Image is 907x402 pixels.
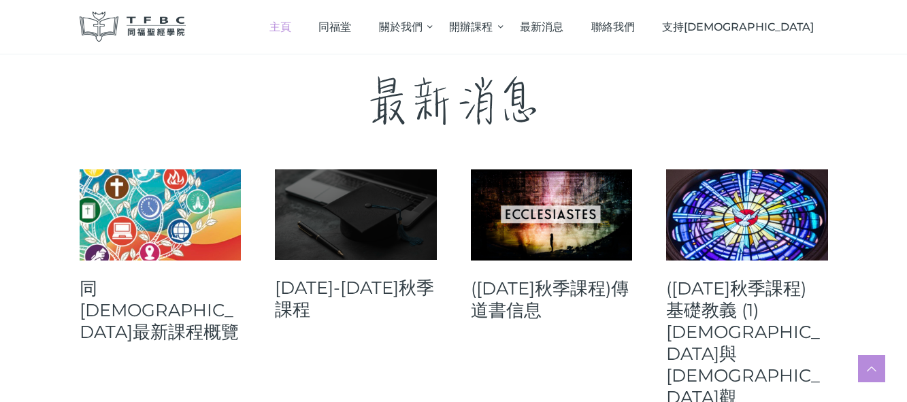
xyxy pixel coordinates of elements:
a: 開辦課程 [435,7,506,47]
img: 同福聖經學院 TFBC [80,12,186,42]
a: 聯絡我們 [577,7,648,47]
a: 最新消息 [506,7,578,47]
a: 支持[DEMOGRAPHIC_DATA] [648,7,828,47]
a: 同福堂 [305,7,365,47]
a: [DATE]-[DATE]秋季課程 [275,277,437,320]
span: 同福堂 [318,20,351,33]
span: 支持[DEMOGRAPHIC_DATA] [662,20,814,33]
p: 最新消息 [80,61,828,142]
span: 最新消息 [520,20,563,33]
a: 關於我們 [365,7,436,47]
span: 主頁 [269,20,291,33]
span: 聯絡我們 [591,20,635,33]
span: 關於我們 [379,20,423,33]
a: 同[DEMOGRAPHIC_DATA]最新課程概覽 [80,278,242,343]
a: ([DATE]秋季課程)傳道書信息 [471,278,633,321]
span: 開辦課程 [449,20,493,33]
a: Scroll to top [858,355,885,382]
a: 主頁 [255,7,305,47]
